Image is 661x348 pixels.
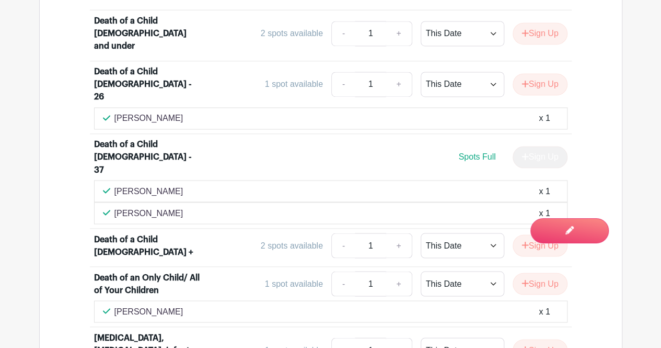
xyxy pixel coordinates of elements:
div: x 1 [539,207,550,219]
a: + [386,233,412,258]
a: - [331,233,355,258]
div: Death of a Child [DEMOGRAPHIC_DATA] + [94,233,200,258]
button: Sign Up [513,23,567,44]
a: + [386,72,412,97]
button: Sign Up [513,273,567,295]
a: + [386,21,412,46]
div: 1 spot available [265,78,323,91]
div: x 1 [539,185,550,197]
p: [PERSON_NAME] [114,185,183,197]
a: - [331,21,355,46]
a: - [331,72,355,97]
div: 2 spots available [261,27,323,40]
a: - [331,271,355,296]
div: x 1 [539,305,550,318]
div: x 1 [539,112,550,125]
button: Sign Up [513,234,567,256]
p: [PERSON_NAME] [114,112,183,125]
button: Sign Up [513,73,567,95]
div: 1 spot available [265,277,323,290]
div: Death of a Child [DEMOGRAPHIC_DATA] - 26 [94,65,200,103]
a: + [386,271,412,296]
div: Death of an Only Child/ All of Your Children [94,271,200,296]
p: [PERSON_NAME] [114,305,183,318]
div: 2 spots available [261,239,323,252]
span: Spots Full [458,152,495,161]
p: [PERSON_NAME] [114,207,183,219]
div: Death of a Child [DEMOGRAPHIC_DATA] and under [94,15,200,52]
div: Death of a Child [DEMOGRAPHIC_DATA] - 37 [94,138,200,176]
